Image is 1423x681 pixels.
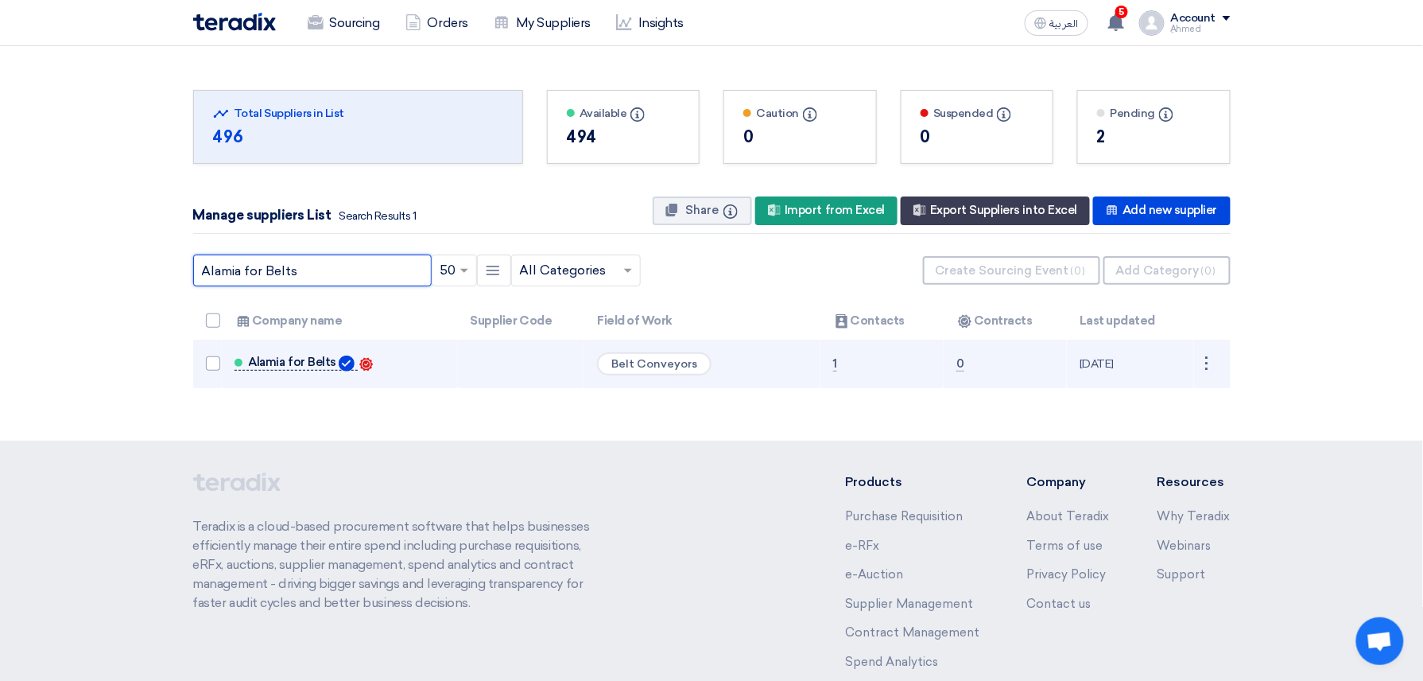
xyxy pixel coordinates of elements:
[339,209,416,223] span: Search Results 1
[1027,473,1110,492] li: Company
[901,197,1090,225] div: Export Suppliers into Excel
[1067,340,1194,388] td: [DATE]
[481,6,603,41] a: My Suppliers
[393,6,481,41] a: Orders
[213,105,503,122] div: Total Suppliers in List
[1194,351,1219,376] div: ⋮
[743,125,857,149] div: 0
[1093,197,1230,225] div: Add new supplier
[845,567,903,582] a: e-Auction
[921,125,1034,149] div: 0
[1103,256,1231,285] button: Add Category(0)
[1115,6,1128,18] span: 5
[1097,105,1211,122] div: Pending
[193,205,417,226] div: Manage suppliers List
[222,302,458,340] th: Company name
[1027,509,1110,523] a: About Teradix
[743,105,857,122] div: Caution
[458,302,585,340] th: Supplier Code
[1027,567,1107,582] a: Privacy Policy
[597,352,711,376] span: Belt Conveyors
[603,6,696,41] a: Insights
[440,261,456,280] span: 50
[1157,509,1231,523] a: Why Teradix
[1157,473,1231,492] li: Resources
[653,197,752,225] button: Share
[193,255,432,286] input: Search in list...
[833,356,838,372] span: 1
[1139,10,1165,36] img: profile_test.png
[1025,10,1088,36] button: العربية
[1157,567,1206,582] a: Support
[1171,12,1216,25] div: Account
[339,356,355,372] img: Verified Account
[956,356,964,372] span: 0
[1097,125,1211,149] div: 2
[845,655,938,669] a: Spend Analytics
[755,197,898,225] div: Import from Excel
[944,302,1067,340] th: Contracts
[193,13,276,31] img: Teradix logo
[845,539,879,553] a: e-RFx
[1027,597,1091,611] a: Contact us
[213,125,503,149] div: 496
[845,597,973,611] a: Supplier Management
[584,302,820,340] th: Field of Work
[1171,25,1231,33] div: ِAhmed
[567,105,680,122] div: Available
[685,203,719,217] span: Share
[845,473,979,492] li: Products
[1201,265,1216,277] span: (0)
[567,125,680,149] div: 494
[921,105,1034,122] div: Suspended
[295,6,393,41] a: Sourcing
[1050,18,1079,29] span: العربية
[1027,539,1103,553] a: Terms of use
[1071,265,1086,277] span: (0)
[1157,539,1212,553] a: Webinars
[845,625,979,640] a: Contract Management
[845,509,963,523] a: Purchase Requisition
[820,302,944,340] th: Contacts
[1356,617,1404,665] div: Open chat
[249,356,336,368] span: Alamia for Belts
[235,356,358,371] a: Alamia for Belts Verified Account
[1067,302,1194,340] th: Last updated
[193,517,608,613] p: Teradix is a cloud-based procurement software that helps businesses efficiently manage their enti...
[923,256,1100,285] button: Create Sourcing Event(0)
